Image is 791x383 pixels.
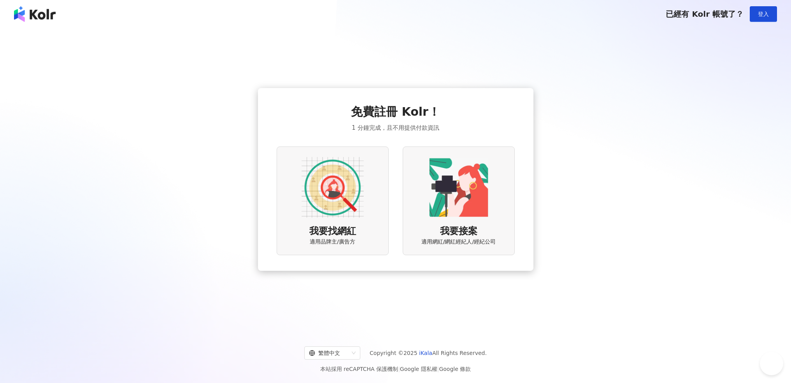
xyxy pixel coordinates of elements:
[437,366,439,372] span: |
[419,350,432,356] a: iKala
[302,156,364,219] img: AD identity option
[758,11,769,17] span: 登入
[352,123,439,132] span: 1 分鐘完成，且不用提供付款資訊
[421,238,496,246] span: 適用網紅/網紅經紀人/經紀公司
[760,352,783,375] iframe: Help Scout Beacon - Open
[428,156,490,219] img: KOL identity option
[309,347,349,359] div: 繁體中文
[439,366,471,372] a: Google 條款
[440,225,477,238] span: 我要接案
[398,366,400,372] span: |
[400,366,437,372] a: Google 隱私權
[310,238,355,246] span: 適用品牌主/廣告方
[14,6,56,22] img: logo
[309,225,356,238] span: 我要找網紅
[320,364,471,374] span: 本站採用 reCAPTCHA 保護機制
[666,9,744,19] span: 已經有 Kolr 帳號了？
[351,104,440,120] span: 免費註冊 Kolr！
[750,6,777,22] button: 登入
[370,348,487,358] span: Copyright © 2025 All Rights Reserved.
